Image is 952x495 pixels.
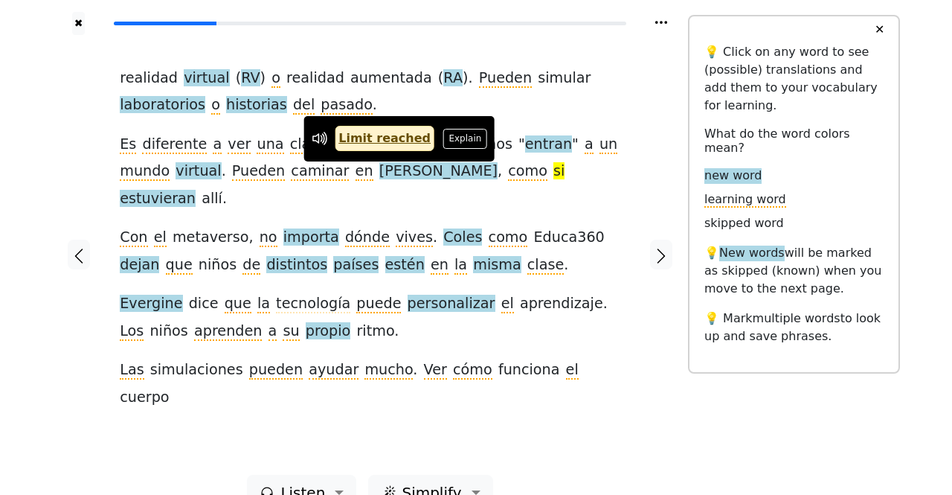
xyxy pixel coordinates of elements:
span: skipped word [704,216,784,231]
span: allí [202,190,222,208]
p: 💡 Click on any word to see (possible) translations and add them to your vocabulary for learning. [704,43,884,115]
span: learning word [704,192,786,208]
span: distintos [266,256,327,275]
span: . [373,96,377,115]
span: que [166,256,193,275]
span: caminar [291,162,349,181]
span: misma [473,256,521,275]
span: " [518,135,525,154]
span: , [248,229,253,247]
button: ✕ [866,16,893,43]
span: Las [120,361,144,380]
span: personalizar [408,295,495,313]
span: Pueden [232,162,285,181]
span: aprenden [194,322,263,341]
span: realidad [120,69,178,88]
span: cuerpo [120,389,169,407]
span: diferente [142,135,207,154]
span: laboratorios [120,96,205,115]
span: a [213,135,222,154]
span: países [333,256,379,275]
span: simular [538,69,591,88]
span: new word [704,168,762,184]
span: en [431,256,448,275]
span: ). [463,69,473,88]
span: niños [149,322,187,341]
span: el [154,229,167,247]
span: multiple words [753,311,840,325]
span: Evergine [120,295,182,313]
span: pueden [249,361,303,380]
span: o [271,69,280,88]
span: o [211,96,220,115]
p: 💡 will be marked as skipped (known) when you move to the next page. [704,244,884,298]
span: si [553,162,565,181]
span: tecnología [276,295,350,313]
span: Coles [443,229,482,247]
span: en [356,162,373,181]
span: Con [120,229,147,247]
span: RV [241,69,260,88]
span: Los [120,322,144,341]
span: no [260,229,277,247]
span: simulaciones [150,361,243,380]
span: aumentada [350,69,432,88]
span: virtual [176,162,221,181]
span: vives [396,229,433,247]
span: importa [283,229,339,247]
span: . [413,361,417,380]
span: del [293,96,315,115]
span: realidad [286,69,344,88]
span: ( [236,69,242,88]
span: el [501,295,514,313]
span: Educa360 [533,229,604,247]
span: , [498,162,502,181]
span: . [564,256,568,275]
span: propio [306,322,351,341]
p: 💡 Mark to look up and save phrases. [704,310,884,345]
span: mundo [120,162,170,181]
span: virtual [184,69,229,88]
span: una [257,135,283,154]
span: estén [385,256,425,275]
span: ( [438,69,444,88]
span: de [242,256,260,275]
span: ) [260,69,266,88]
span: la [454,256,467,275]
span: ritmo [356,322,394,341]
span: ver [228,135,251,154]
span: . [222,190,227,208]
span: como [489,229,528,247]
button: ✖ [72,12,85,35]
span: dónde [345,229,390,247]
span: . [222,162,226,181]
span: la [257,295,270,313]
span: ayudar [309,361,358,380]
span: Ver [424,361,447,380]
span: un [599,135,617,154]
span: el [566,361,579,380]
span: clase [527,256,564,275]
span: . [603,295,608,313]
span: aprendizaje [520,295,603,313]
span: Es [120,135,136,154]
span: estuvieran [120,190,196,208]
span: mucho [364,361,413,380]
span: [PERSON_NAME] [379,162,498,181]
span: New words [719,246,785,261]
span: cómo [453,361,492,380]
span: Pueden [479,69,532,88]
span: clase [290,135,327,154]
a: Limit reached [335,126,434,151]
span: su [283,322,299,341]
span: que [225,295,251,313]
span: dejan [120,256,159,275]
span: niños [199,256,237,275]
span: entran [525,135,572,154]
h6: What do the word colors mean? [704,127,884,155]
span: dice [189,295,219,313]
span: puede [356,295,401,313]
span: RA [443,69,463,88]
span: metaverso [173,229,249,247]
